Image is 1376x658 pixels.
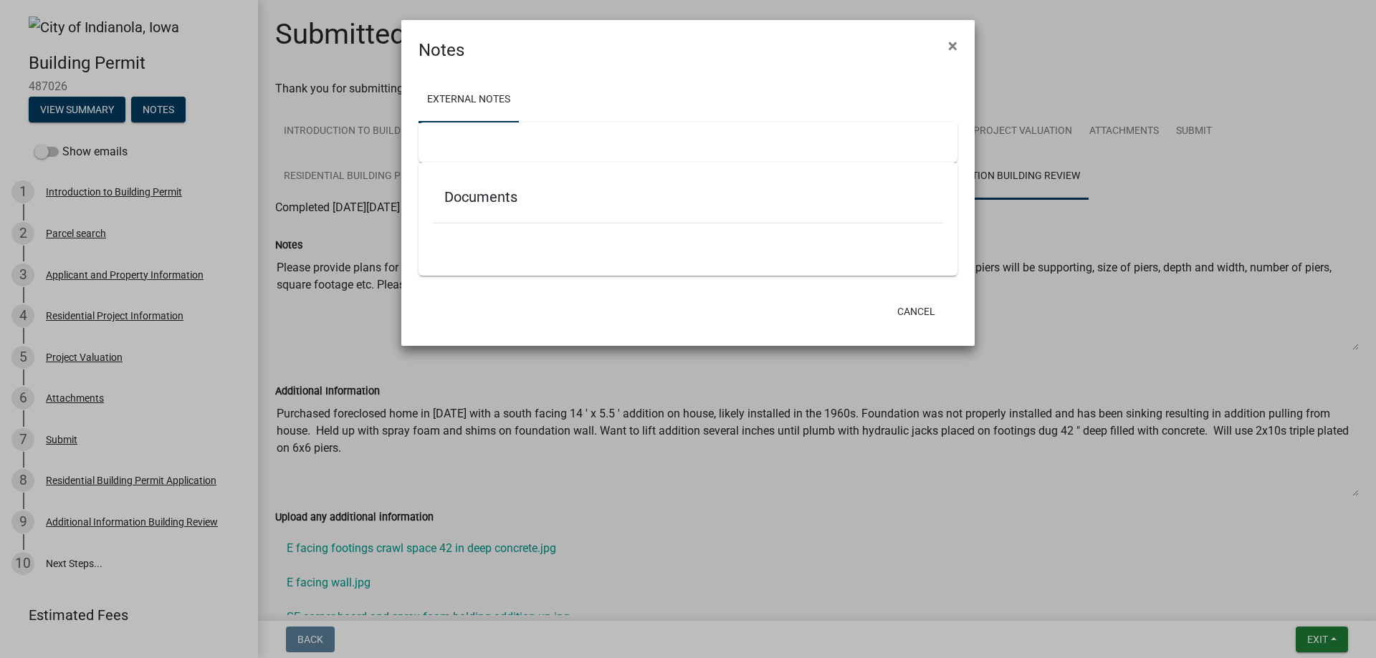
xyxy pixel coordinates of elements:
[886,299,947,324] button: Cancel
[948,36,957,56] span: ×
[419,77,519,123] a: External Notes
[937,26,969,66] button: Close
[444,188,932,205] h5: Documents
[419,37,464,63] h4: Notes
